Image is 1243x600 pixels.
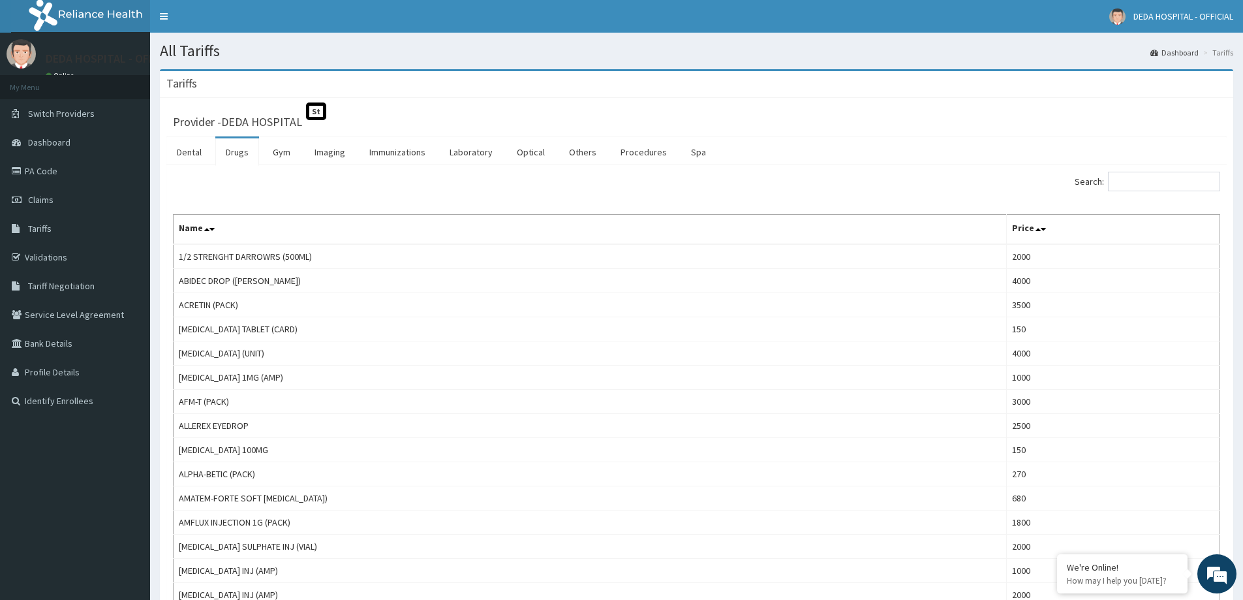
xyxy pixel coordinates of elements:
[1150,47,1199,58] a: Dashboard
[174,462,1007,486] td: ALPHA-BETIC (PACK)
[166,138,212,166] a: Dental
[1006,244,1220,269] td: 2000
[1067,561,1178,573] div: We're Online!
[1006,317,1220,341] td: 150
[7,39,36,69] img: User Image
[46,53,180,65] p: DEDA HOSPITAL - OFFICIAL
[1006,390,1220,414] td: 3000
[174,438,1007,462] td: [MEDICAL_DATA] 100MG
[174,244,1007,269] td: 1/2 STRENGHT DARROWRS (500ML)
[174,341,1007,366] td: [MEDICAL_DATA] (UNIT)
[306,103,326,120] span: St
[28,280,95,292] span: Tariff Negotiation
[174,511,1007,535] td: AMFLUX INJECTION 1G (PACK)
[173,116,302,128] h3: Provider - DEDA HOSPITAL
[174,390,1007,414] td: AFM-T (PACK)
[68,73,219,90] div: Chat with us now
[174,366,1007,390] td: [MEDICAL_DATA] 1MG (AMP)
[76,165,180,296] span: We're online!
[1006,486,1220,511] td: 680
[1075,172,1220,191] label: Search:
[1109,8,1126,25] img: User Image
[174,486,1007,511] td: AMATEM-FORTE SOFT [MEDICAL_DATA])
[174,535,1007,559] td: [MEDICAL_DATA] SULPHATE INJ (VIAL)
[1006,215,1220,245] th: Price
[1006,559,1220,583] td: 1000
[28,194,54,206] span: Claims
[1006,341,1220,366] td: 4000
[24,65,53,98] img: d_794563401_company_1708531726252_794563401
[174,293,1007,317] td: ACRETIN (PACK)
[439,138,503,166] a: Laboratory
[1006,366,1220,390] td: 1000
[262,138,301,166] a: Gym
[160,42,1233,59] h1: All Tariffs
[1006,414,1220,438] td: 2500
[1006,511,1220,535] td: 1800
[1067,575,1178,586] p: How may I help you today?
[559,138,607,166] a: Others
[681,138,716,166] a: Spa
[174,559,1007,583] td: [MEDICAL_DATA] INJ (AMP)
[28,108,95,119] span: Switch Providers
[1006,438,1220,462] td: 150
[610,138,677,166] a: Procedures
[7,356,249,402] textarea: Type your message and hit 'Enter'
[1006,293,1220,317] td: 3500
[1006,269,1220,293] td: 4000
[174,414,1007,438] td: ALLEREX EYEDROP
[215,138,259,166] a: Drugs
[506,138,555,166] a: Optical
[214,7,245,38] div: Minimize live chat window
[1006,462,1220,486] td: 270
[304,138,356,166] a: Imaging
[28,223,52,234] span: Tariffs
[1200,47,1233,58] li: Tariffs
[1108,172,1220,191] input: Search:
[28,136,70,148] span: Dashboard
[174,215,1007,245] th: Name
[359,138,436,166] a: Immunizations
[1006,535,1220,559] td: 2000
[166,78,197,89] h3: Tariffs
[174,317,1007,341] td: [MEDICAL_DATA] TABLET (CARD)
[1133,10,1233,22] span: DEDA HOSPITAL - OFFICIAL
[174,269,1007,293] td: ABIDEC DROP ([PERSON_NAME])
[46,71,77,80] a: Online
